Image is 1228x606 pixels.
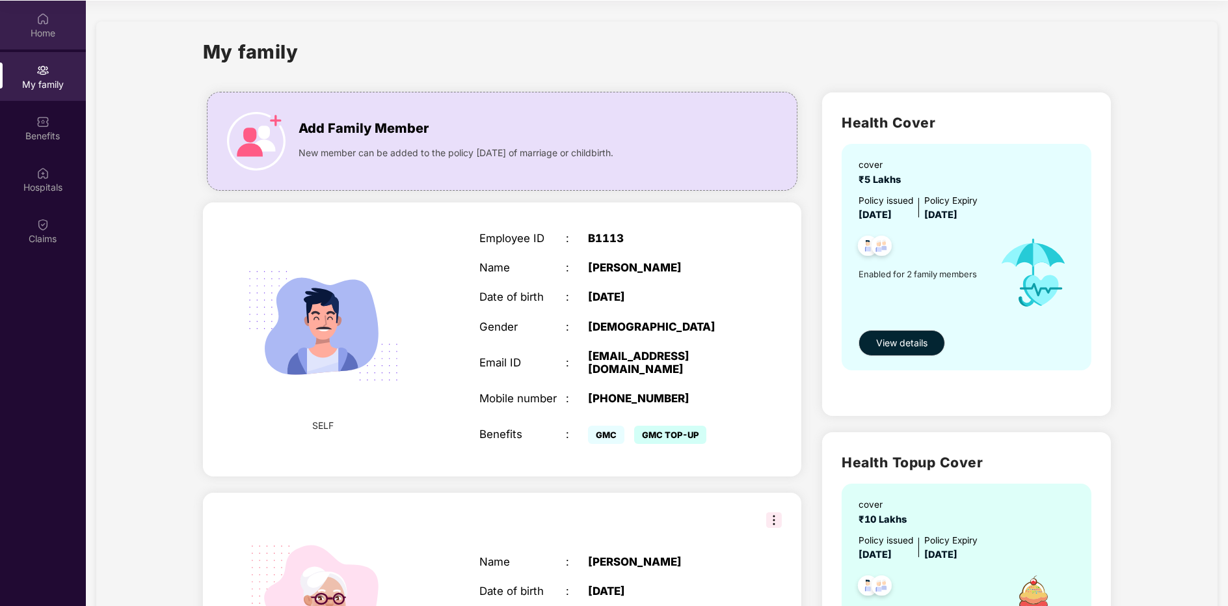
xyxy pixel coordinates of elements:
div: [DATE] [588,290,740,303]
div: [DEMOGRAPHIC_DATA] [588,320,740,333]
div: : [566,232,587,245]
img: svg+xml;base64,PHN2ZyB3aWR0aD0iMjAiIGhlaWdodD0iMjAiIHZpZXdCb3g9IjAgMCAyMCAyMCIgZmlsbD0ibm9uZSIgeG... [36,64,49,77]
img: svg+xml;base64,PHN2ZyBpZD0iSG9tZSIgeG1sbnM9Imh0dHA6Ly93d3cudzMub3JnLzIwMDAvc3ZnIiB3aWR0aD0iMjAiIG... [36,12,49,25]
h2: Health Cover [842,112,1091,133]
span: GMC [588,426,624,444]
div: : [566,555,587,568]
div: Employee ID [479,232,566,245]
div: : [566,428,587,441]
div: cover [859,158,906,172]
span: ₹5 Lakhs [859,174,906,186]
img: svg+xml;base64,PHN2ZyB4bWxucz0iaHR0cDovL3d3dy53My5vcmcvMjAwMC9zdmciIHdpZHRoPSI0OC45NDMiIGhlaWdodD... [852,232,884,264]
div: : [566,261,587,274]
span: ₹10 Lakhs [859,514,912,525]
img: icon [986,223,1081,324]
div: Email ID [479,356,566,369]
div: Gender [479,320,566,333]
img: svg+xml;base64,PHN2ZyB4bWxucz0iaHR0cDovL3d3dy53My5vcmcvMjAwMC9zdmciIHdpZHRoPSI0OC45NDMiIGhlaWdodD... [866,572,898,603]
img: svg+xml;base64,PHN2ZyB3aWR0aD0iMzIiIGhlaWdodD0iMzIiIHZpZXdCb3g9IjAgMCAzMiAzMiIgZmlsbD0ibm9uZSIgeG... [766,512,782,528]
div: Name [479,261,566,274]
div: : [566,320,587,333]
span: [DATE] [859,209,892,221]
span: Enabled for 2 family members [859,268,986,281]
div: [PHONE_NUMBER] [588,392,740,405]
div: [PERSON_NAME] [588,555,740,568]
img: icon [227,112,286,171]
button: View details [859,330,945,356]
span: [DATE] [859,549,892,560]
img: svg+xml;base64,PHN2ZyBpZD0iSG9zcGl0YWxzIiB4bWxucz0iaHR0cDovL3d3dy53My5vcmcvMjAwMC9zdmciIHdpZHRoPS... [36,167,49,180]
img: svg+xml;base64,PHN2ZyBpZD0iQmVuZWZpdHMiIHhtbG5zPSJodHRwOi8vd3d3LnczLm9yZy8yMDAwL3N2ZyIgd2lkdGg9Ij... [36,115,49,128]
h2: Health Topup Cover [842,452,1091,473]
span: New member can be added to the policy [DATE] of marriage or childbirth. [299,146,613,160]
span: [DATE] [924,209,957,221]
span: GMC TOP-UP [634,426,706,444]
div: Date of birth [479,290,566,303]
div: Mobile number [479,392,566,405]
img: svg+xml;base64,PHN2ZyBpZD0iQ2xhaW0iIHhtbG5zPSJodHRwOi8vd3d3LnczLm9yZy8yMDAwL3N2ZyIgd2lkdGg9IjIwIi... [36,218,49,231]
div: Policy issued [859,194,913,208]
img: svg+xml;base64,PHN2ZyB4bWxucz0iaHR0cDovL3d3dy53My5vcmcvMjAwMC9zdmciIHdpZHRoPSI0OC45NDMiIGhlaWdodD... [852,572,884,603]
div: cover [859,498,912,512]
div: [PERSON_NAME] [588,261,740,274]
div: Policy issued [859,534,913,547]
h1: My family [203,37,299,66]
div: : [566,585,587,598]
div: : [566,356,587,369]
div: [DATE] [588,585,740,598]
div: : [566,392,587,405]
span: SELF [312,419,334,433]
span: [DATE] [924,549,957,560]
div: Policy Expiry [924,194,978,208]
div: Date of birth [479,585,566,598]
img: svg+xml;base64,PHN2ZyB4bWxucz0iaHR0cDovL3d3dy53My5vcmcvMjAwMC9zdmciIHdpZHRoPSIyMjQiIGhlaWdodD0iMT... [230,233,416,419]
div: Benefits [479,428,566,441]
div: Policy Expiry [924,534,978,547]
div: B1113 [588,232,740,245]
span: Add Family Member [299,118,429,139]
div: Name [479,555,566,568]
div: [EMAIL_ADDRESS][DOMAIN_NAME] [588,350,740,376]
img: svg+xml;base64,PHN2ZyB4bWxucz0iaHR0cDovL3d3dy53My5vcmcvMjAwMC9zdmciIHdpZHRoPSI0OC45NDMiIGhlaWdodD... [866,232,898,264]
div: : [566,290,587,303]
span: View details [876,336,928,350]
